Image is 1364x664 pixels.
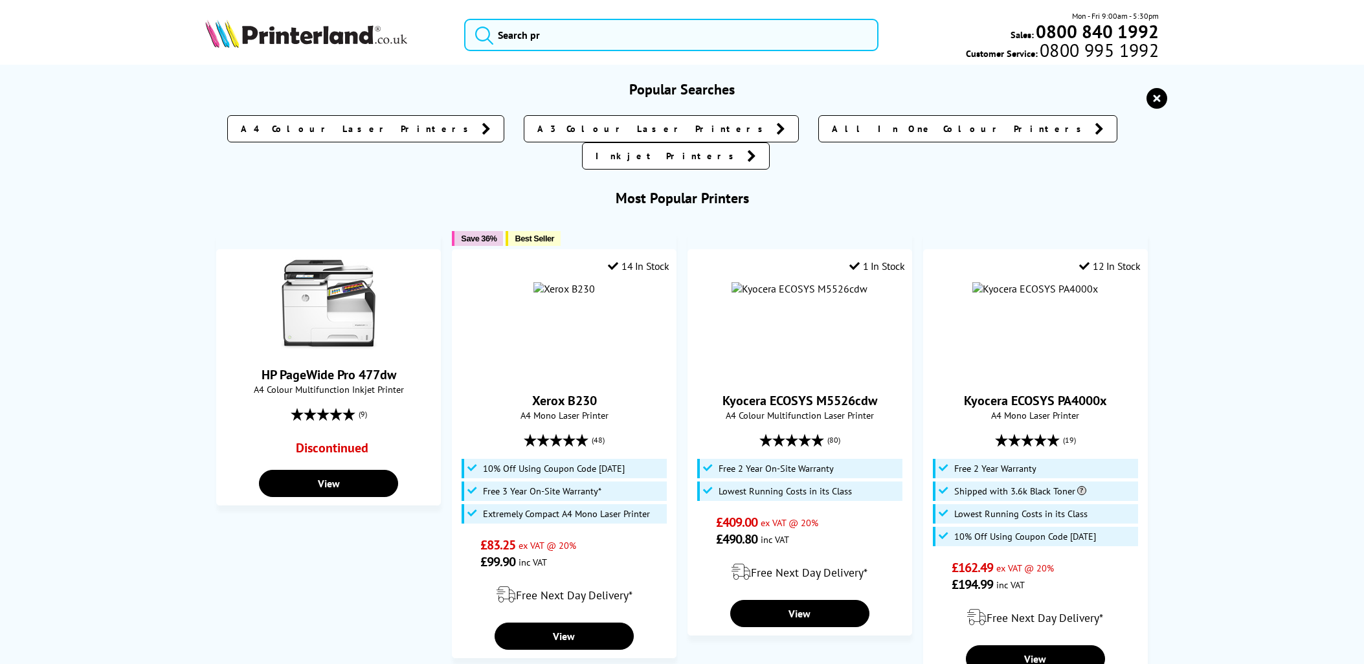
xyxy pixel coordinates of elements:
span: Shipped with 3.6k Black Toner [954,486,1086,496]
span: A4 Mono Laser Printer [930,409,1140,421]
span: (9) [359,402,367,426]
span: £162.49 [952,559,994,576]
span: (19) [1063,428,1076,452]
span: Free 3 Year On-Site Warranty* [483,486,601,496]
b: 0800 840 1992 [1036,19,1159,43]
a: All In One Colour Printers [818,115,1117,142]
div: 12 In Stock [1079,260,1140,272]
a: Inkjet Printers [582,142,770,170]
input: Search pr [464,19,878,51]
img: Xerox B230 [533,282,595,295]
span: £83.25 [480,537,516,553]
span: A4 Colour Multifunction Inkjet Printer [223,383,433,395]
span: 10% Off Using Coupon Code [DATE] [483,463,625,474]
a: 0800 840 1992 [1034,25,1159,38]
span: Free 2 Year On-Site Warranty [719,463,834,474]
span: Sales: [1011,28,1034,41]
a: Printerland Logo [205,19,449,50]
span: (80) [827,428,840,452]
span: Free 2 Year Warranty [954,463,1036,474]
a: HP PageWide Pro 477dw [280,343,377,356]
img: HP PageWide Pro 477dw [280,256,377,353]
div: 1 In Stock [849,260,905,272]
h3: Most Popular Printers [205,189,1159,207]
span: 10% Off Using Coupon Code [DATE] [954,531,1096,542]
span: inc VAT [519,556,547,568]
span: Lowest Running Costs in its Class [719,486,852,496]
span: inc VAT [996,579,1025,591]
span: Save 36% [461,234,497,243]
a: Xerox B230 [532,392,597,409]
a: HP PageWide Pro 477dw [262,366,396,383]
h3: Popular Searches [205,80,1159,98]
span: ex VAT @ 20% [519,539,576,551]
span: (48) [592,428,605,452]
span: All In One Colour Printers [832,122,1088,135]
span: Extremely Compact A4 Mono Laser Printer [483,509,650,519]
span: Lowest Running Costs in its Class [954,509,1088,519]
span: A4 Colour Multifunction Laser Printer [695,409,904,421]
span: A4 Colour Laser Printers [241,122,475,135]
div: modal_delivery [930,599,1140,636]
span: 0800 995 1992 [1038,44,1159,56]
img: Kyocera ECOSYS PA4000x [972,282,1098,295]
img: Kyocera ECOSYS M5526cdw [732,282,867,295]
a: Kyocera ECOSYS PA4000x [964,392,1107,409]
span: £194.99 [952,576,994,593]
span: A4 Mono Laser Printer [459,409,669,421]
img: Printerland Logo [205,19,407,48]
a: A4 Colour Laser Printers [227,115,504,142]
span: Inkjet Printers [596,149,741,162]
a: Kyocera ECOSYS M5526cdw [722,392,877,409]
span: ex VAT @ 20% [996,562,1054,574]
a: View [259,470,397,497]
span: Mon - Fri 9:00am - 5:30pm [1072,10,1159,22]
button: Best Seller [506,231,561,246]
span: £490.80 [716,531,758,548]
span: £99.90 [480,553,516,570]
button: Save 36% [452,231,503,246]
span: Best Seller [515,234,554,243]
span: £409.00 [716,514,758,531]
span: A3 Colour Laser Printers [537,122,770,135]
div: 14 In Stock [608,260,669,272]
a: View [495,623,633,650]
a: View [730,600,869,627]
span: Customer Service: [966,44,1159,60]
div: modal_delivery [695,554,904,590]
div: modal_delivery [459,577,669,613]
span: ex VAT @ 20% [761,516,818,529]
p: Discontinued [296,439,368,457]
a: A3 Colour Laser Printers [524,115,799,142]
span: inc VAT [761,533,789,546]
